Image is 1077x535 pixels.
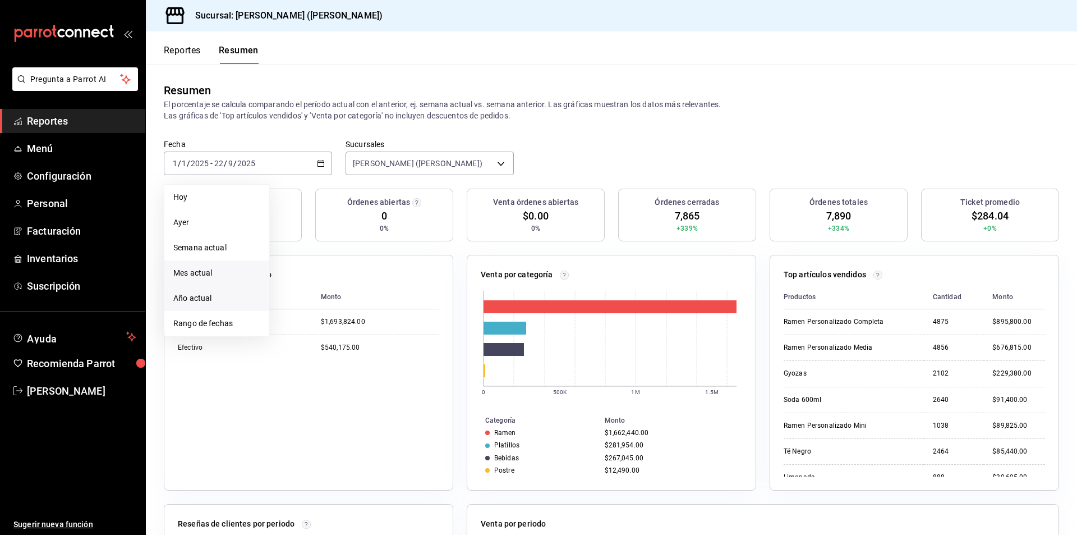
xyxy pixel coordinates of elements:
[27,278,136,294] span: Suscripción
[27,141,136,156] span: Menú
[481,518,546,530] p: Venta por periodo
[224,159,227,168] span: /
[933,317,975,327] div: 4875
[605,454,738,462] div: $267,045.00
[321,317,439,327] div: $1,693,824.00
[164,45,259,64] div: navigation tabs
[992,473,1045,482] div: $39,695.00
[784,343,896,353] div: Ramen Personalizado Media
[531,223,540,234] span: 0%
[173,318,260,330] span: Rango de fechas
[219,45,259,64] button: Resumen
[605,429,738,437] div: $1,662,440.00
[784,395,896,405] div: Soda 600ml
[933,343,975,353] div: 4856
[346,140,514,148] label: Sucursales
[178,159,181,168] span: /
[172,159,178,168] input: --
[13,519,136,531] span: Sugerir nueva función
[178,518,294,530] p: Reseñas de clientes por periodo
[494,467,514,474] div: Postre
[675,208,700,223] span: 7,865
[27,356,136,371] span: Recomienda Parrot
[321,343,439,353] div: $540,175.00
[933,369,975,378] div: 2102
[784,421,896,431] div: Ramen Personalizado Mini
[553,389,567,395] text: 500K
[784,473,896,482] div: Limonada
[983,285,1045,309] th: Monto
[605,441,738,449] div: $281,954.00
[27,113,136,129] span: Reportes
[828,223,849,234] span: +334%
[228,159,233,168] input: --
[30,74,121,85] span: Pregunta a Parrot AI
[381,208,387,223] span: 0
[983,223,996,234] span: +0%
[27,196,136,211] span: Personal
[164,82,211,99] div: Resumen
[27,330,122,344] span: Ayuda
[784,285,924,309] th: Productos
[482,389,485,395] text: 0
[655,196,719,208] h3: Órdenes cerradas
[187,159,190,168] span: /
[347,196,410,208] h3: Órdenes abiertas
[178,343,290,353] div: Efectivo
[924,285,984,309] th: Cantidad
[784,317,896,327] div: Ramen Personalizado Completa
[992,317,1045,327] div: $895,800.00
[523,208,549,223] span: $0.00
[353,158,482,169] span: [PERSON_NAME] ([PERSON_NAME])
[826,208,852,223] span: 7,890
[181,159,187,168] input: --
[933,395,975,405] div: 2640
[481,269,553,281] p: Venta por categoría
[190,159,209,168] input: ----
[992,369,1045,378] div: $229,380.00
[380,223,389,234] span: 0%
[27,383,136,399] span: [PERSON_NAME]
[27,168,136,184] span: Configuración
[992,395,1045,405] div: $91,400.00
[784,369,896,378] div: Gyozas
[784,447,896,456] div: Té Negro
[312,285,439,309] th: Monto
[631,389,639,395] text: 1M
[173,217,260,228] span: Ayer
[933,421,975,431] div: 1038
[933,473,975,482] div: 888
[233,159,237,168] span: /
[12,67,138,91] button: Pregunta a Parrot AI
[600,414,756,427] th: Monto
[992,343,1045,353] div: $676,815.00
[467,414,600,427] th: Categoría
[972,208,1009,223] span: $284.04
[27,251,136,266] span: Inventarios
[494,429,516,437] div: Ramen
[214,159,224,168] input: --
[123,29,132,38] button: open_drawer_menu
[494,454,519,462] div: Bebidas
[605,467,738,474] div: $12,490.00
[164,99,1059,121] p: El porcentaje se calcula comparando el período actual con el anterior, ej. semana actual vs. sema...
[173,292,260,304] span: Año actual
[173,267,260,279] span: Mes actual
[784,269,866,281] p: Top artículos vendidos
[933,447,975,456] div: 2464
[210,159,213,168] span: -
[992,447,1045,456] div: $85,440.00
[494,441,519,449] div: Platillos
[676,223,698,234] span: +339%
[27,223,136,239] span: Facturación
[237,159,256,168] input: ----
[809,196,868,208] h3: Órdenes totales
[493,196,578,208] h3: Venta órdenes abiertas
[164,45,201,64] button: Reportes
[186,9,383,22] h3: Sucursal: [PERSON_NAME] ([PERSON_NAME])
[173,242,260,254] span: Semana actual
[173,191,260,203] span: Hoy
[992,421,1045,431] div: $89,825.00
[705,389,719,395] text: 1.5M
[8,81,138,93] a: Pregunta a Parrot AI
